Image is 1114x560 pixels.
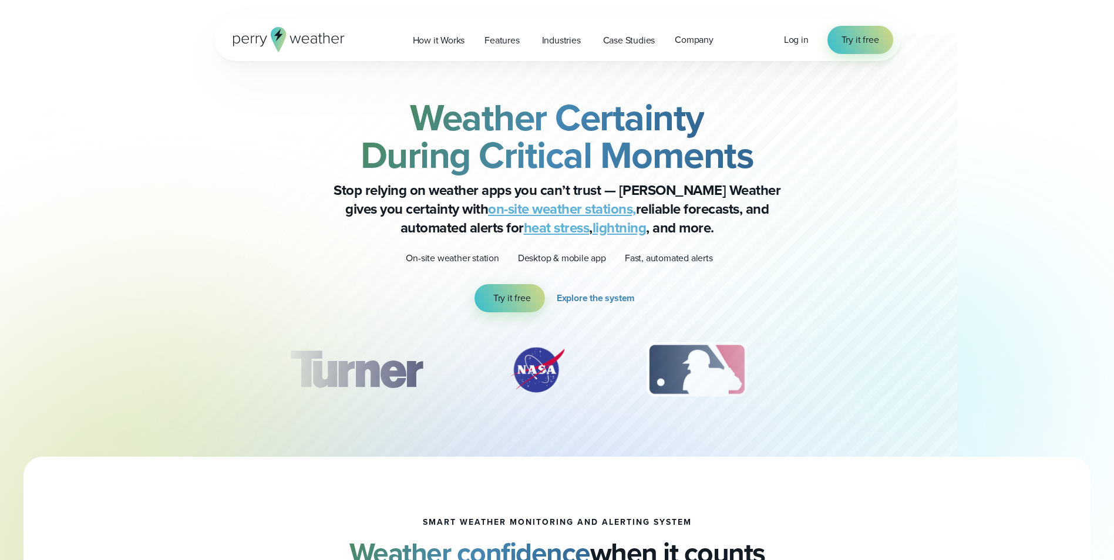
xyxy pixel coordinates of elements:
[784,33,809,47] a: Log in
[273,340,842,405] div: slideshow
[272,340,439,399] img: Turner-Construction_1.svg
[403,28,475,52] a: How it Works
[496,340,578,399] img: NASA.svg
[272,340,439,399] div: 1 of 12
[493,291,531,305] span: Try it free
[488,198,636,220] a: on-site weather stations,
[784,33,809,46] span: Log in
[557,284,640,312] a: Explore the system
[635,340,759,399] div: 3 of 12
[593,217,647,238] a: lightning
[625,251,713,265] p: Fast, automated alerts
[842,33,879,47] span: Try it free
[413,33,465,48] span: How it Works
[322,181,792,237] p: Stop relying on weather apps you can’t trust — [PERSON_NAME] Weather gives you certainty with rel...
[518,251,606,265] p: Desktop & mobile app
[603,33,655,48] span: Case Studies
[524,217,590,238] a: heat stress
[675,33,714,47] span: Company
[542,33,581,48] span: Industries
[423,518,692,527] h1: smart weather monitoring and alerting system
[406,251,499,265] p: On-site weather station
[496,340,578,399] div: 2 of 12
[484,33,519,48] span: Features
[635,340,759,399] img: MLB.svg
[593,28,665,52] a: Case Studies
[361,90,754,183] strong: Weather Certainty During Critical Moments
[474,284,545,312] a: Try it free
[815,340,909,399] div: 4 of 12
[557,291,635,305] span: Explore the system
[815,340,909,399] img: PGA.svg
[827,26,893,54] a: Try it free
